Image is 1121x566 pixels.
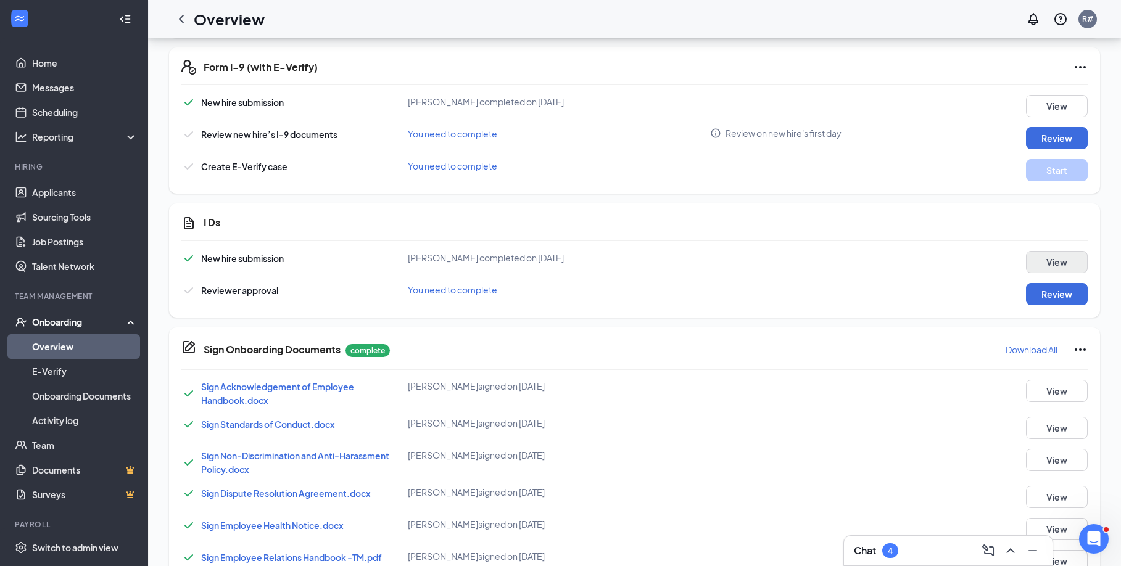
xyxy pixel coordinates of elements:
a: DocumentsCrown [32,457,138,482]
div: R# [1082,14,1093,24]
svg: Checkmark [181,455,196,470]
svg: Checkmark [181,159,196,174]
a: Sign Dispute Resolution Agreement.docx [201,488,370,499]
span: New hire submission [201,253,284,264]
a: SurveysCrown [32,482,138,507]
a: Sign Standards of Conduct.docx [201,419,334,430]
a: Sign Employee Health Notice.docx [201,520,343,531]
a: Team [32,433,138,457]
svg: FormI9EVerifyIcon [181,60,196,75]
button: View [1026,380,1088,402]
a: Onboarding Documents [32,383,138,408]
button: Review [1026,127,1088,149]
span: [PERSON_NAME] completed on [DATE] [408,96,564,107]
span: Review on new hire's first day [726,127,842,139]
div: Hiring [15,162,135,172]
a: Sign Non-Discrimination and Anti-Harassment Policy.docx [201,450,389,475]
svg: ChevronLeft [174,12,189,27]
div: [PERSON_NAME] signed on [DATE] [408,380,710,392]
div: Switch to admin view [32,541,118,554]
button: Download All [1005,340,1058,359]
svg: Info [710,128,721,139]
div: [PERSON_NAME] signed on [DATE] [408,449,710,461]
div: [PERSON_NAME] signed on [DATE] [408,518,710,530]
svg: Ellipses [1073,342,1088,357]
svg: UserCheck [15,316,27,328]
a: Overview [32,334,138,359]
div: [PERSON_NAME] signed on [DATE] [408,417,710,429]
span: You need to complete [408,284,497,295]
button: View [1026,417,1088,439]
button: Minimize [1023,541,1043,560]
span: Review new hire’s I-9 documents [201,129,337,140]
h1: Overview [194,9,265,30]
div: [PERSON_NAME] signed on [DATE] [408,550,710,562]
div: Team Management [15,291,135,301]
svg: CompanyDocumentIcon [181,340,196,355]
svg: Checkmark [181,283,196,298]
svg: Checkmark [181,486,196,501]
a: Activity log [32,408,138,433]
span: [PERSON_NAME] completed on [DATE] [408,252,564,263]
span: You need to complete [408,128,497,139]
a: Talent Network [32,254,138,279]
svg: WorkstreamLogo [14,12,26,25]
svg: Settings [15,541,27,554]
button: View [1026,518,1088,540]
div: [PERSON_NAME] signed on [DATE] [408,486,710,498]
svg: Ellipses [1073,60,1088,75]
button: View [1026,95,1088,117]
button: View [1026,251,1088,273]
svg: QuestionInfo [1053,12,1068,27]
span: You need to complete [408,160,497,171]
svg: Checkmark [181,417,196,432]
button: ChevronUp [1001,541,1020,560]
h5: Form I-9 (with E-Verify) [204,60,318,74]
svg: ComposeMessage [981,543,996,558]
svg: Checkmark [181,518,196,533]
svg: Checkmark [181,550,196,565]
svg: Analysis [15,131,27,143]
button: Review [1026,283,1088,305]
svg: Checkmark [181,386,196,401]
a: Scheduling [32,100,138,125]
a: Messages [32,75,138,100]
span: Create E-Verify case [201,161,287,172]
a: Sign Acknowledgement of Employee Handbook.docx [201,381,354,406]
svg: ChevronUp [1003,543,1018,558]
svg: Checkmark [181,251,196,266]
h5: Sign Onboarding Documents [204,343,341,356]
button: View [1026,449,1088,471]
div: Onboarding [32,316,127,328]
span: New hire submission [201,97,284,108]
a: Sign Employee Relations Handbook -TM.pdf [201,552,382,563]
div: Payroll [15,519,135,530]
button: ComposeMessage [978,541,998,560]
svg: Notifications [1026,12,1041,27]
button: View [1026,486,1088,508]
svg: Checkmark [181,127,196,142]
a: Home [32,51,138,75]
span: Reviewer approval [201,285,278,296]
svg: CustomFormIcon [181,216,196,231]
div: Reporting [32,131,138,143]
div: 4 [888,546,893,556]
a: Job Postings [32,229,138,254]
h3: Chat [854,544,876,557]
iframe: Intercom live chat [1079,524,1109,554]
a: Applicants [32,180,138,205]
svg: Checkmark [181,95,196,110]
p: complete [345,344,390,357]
svg: Minimize [1025,543,1040,558]
button: Start [1026,159,1088,181]
a: Sourcing Tools [32,205,138,229]
svg: Collapse [119,13,131,25]
h5: I Ds [204,216,220,229]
